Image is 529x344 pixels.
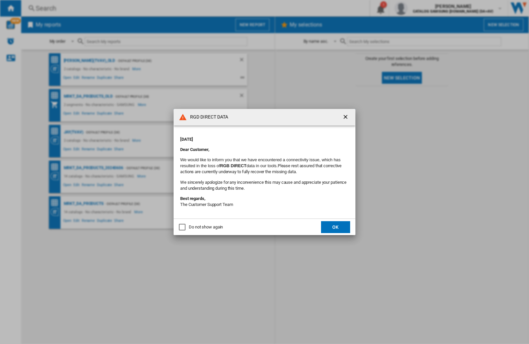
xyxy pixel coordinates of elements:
ng-md-icon: getI18NText('BUTTONS.CLOSE_DIALOG') [342,114,350,122]
font: data in our tools. [246,163,277,168]
div: Do not show again [189,224,223,230]
md-checkbox: Do not show again [179,224,223,230]
strong: Best regards, [180,196,205,201]
font: We would like to inform you that we have encountered a connectivity issue, which has resulted in ... [180,157,341,168]
button: OK [321,221,350,233]
p: Please rest assured that corrective actions are currently underway to fully recover the missing d... [180,157,349,175]
strong: Dear Customer, [180,147,209,152]
b: RGB DIRECT [220,163,247,168]
p: We sincerely apologize for any inconvenience this may cause and appreciate your patience and unde... [180,179,349,191]
strong: [DATE] [180,137,193,142]
button: getI18NText('BUTTONS.CLOSE_DIALOG') [340,111,353,124]
p: The Customer Support Team [180,196,349,208]
h4: RGD DIRECT DATA [187,114,228,121]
